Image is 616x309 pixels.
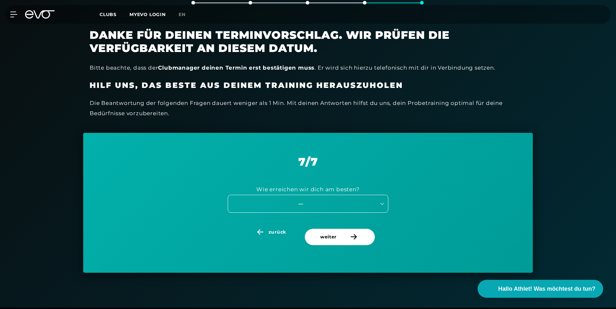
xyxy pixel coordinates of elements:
[498,285,595,293] span: Hallo Athlet! Was möchtest du tun?
[100,12,117,17] span: Clubs
[100,11,129,17] a: Clubs
[90,29,526,55] h2: Danke für deinen Terminvorschlag. Wir prüfen die Verfügbarkeit an diesem Datum.
[90,81,526,90] h3: Hilf uns, das beste aus deinem Training herauszuholen
[90,63,526,73] div: Bitte beachte, dass der . Er wird sich hierzu telefonisch mit dir in Verbindung setzen.
[268,229,286,236] span: zurück
[305,229,377,257] a: weiter
[229,200,373,207] div: ---
[158,64,314,71] strong: Clubmanager deinen Termin erst bestätigen muss
[90,98,526,119] div: Die Beantwortung der folgenden Fragen dauert weniger als 1 Min. Mit deinen Antworten hilfst du un...
[129,12,166,17] a: MYEVO LOGIN
[320,234,337,240] span: weiter
[179,12,186,17] span: en
[256,184,359,194] div: Wie erreichen wir dich am besten?
[298,155,318,168] span: 7 / 7
[179,11,193,18] a: en
[478,280,603,298] button: Hallo Athlet! Was möchtest du tun?
[239,229,305,257] a: zurück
